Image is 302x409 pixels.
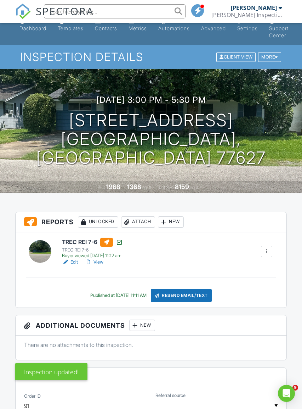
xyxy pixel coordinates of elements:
[15,4,31,19] img: The Best Home Inspection Software - Spectora
[258,52,281,62] div: More
[96,95,206,105] h3: [DATE] 3:00 pm - 5:30 pm
[85,259,103,266] a: View
[269,25,289,38] div: Support Center
[44,4,186,18] input: Search everything...
[78,216,118,228] div: Unlocked
[190,185,199,190] span: sq.ft.
[121,216,155,228] div: Attach
[15,10,94,24] a: SPECTORA
[90,293,147,298] div: Published at [DATE] 11:11 AM
[234,15,261,35] a: Settings
[237,25,258,31] div: Settings
[211,11,282,18] div: Arthur Inspection Services
[159,185,174,190] span: Lot Size
[216,54,257,59] a: Client View
[155,392,186,399] label: Referral source
[62,238,123,247] h6: TREC REI 7-6
[95,25,117,31] div: Contacts
[142,185,152,190] span: sq. ft.
[201,25,226,31] div: Advanced
[36,4,94,18] span: SPECTORA
[62,253,123,259] div: Buyer viewed [DATE] 11:12 am
[266,15,291,42] a: Support Center
[175,183,189,190] div: 8159
[20,51,282,63] h1: Inspection Details
[292,385,298,391] span: 9
[155,15,193,35] a: Automations (Basic)
[158,216,184,228] div: New
[92,15,120,35] a: Contacts
[106,183,120,190] div: 1968
[158,25,190,31] div: Automations
[151,289,212,302] div: Resend Email/Text
[24,341,278,349] p: There are no attachments to this inspection.
[62,238,123,259] a: TREC REI 7-6 TREC REI 7-6 Buyer viewed [DATE] 11:12 am
[216,52,256,62] div: Client View
[16,315,287,336] h3: Additional Documents
[11,111,291,167] h1: [STREET_ADDRESS] [GEOGRAPHIC_DATA], [GEOGRAPHIC_DATA] 77627
[24,393,41,399] label: Order ID
[278,385,295,402] div: Open Intercom Messenger
[198,15,229,35] a: Advanced
[15,363,87,380] div: Inspection updated!
[129,320,155,331] div: New
[231,4,277,11] div: [PERSON_NAME]
[58,25,84,31] div: Templates
[19,25,46,31] div: Dashboard
[97,185,105,190] span: Built
[129,25,147,31] div: Metrics
[62,247,123,253] div: TREC REI 7-6
[126,15,150,35] a: Metrics
[62,259,78,266] a: Edit
[127,183,141,190] div: 1368
[16,212,287,232] h3: Reports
